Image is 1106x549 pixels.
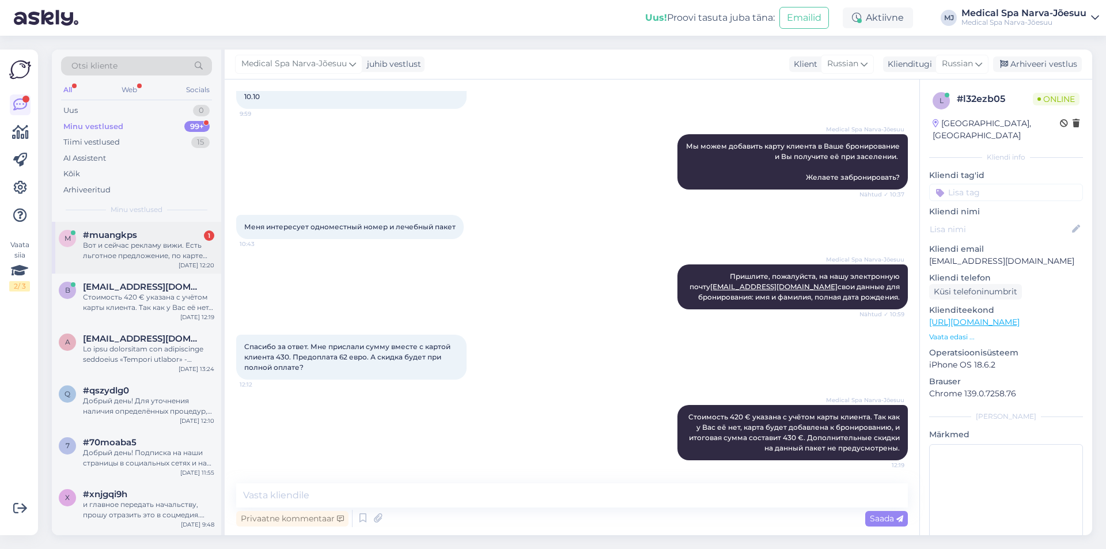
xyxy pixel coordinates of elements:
[179,365,214,373] div: [DATE] 13:24
[83,240,214,261] div: Вот и сейчас рекламу вижи. Есть льготное предложение, по карте клиента. А где эту карту взять ?
[929,272,1083,284] p: Kliendi telefon
[240,380,283,389] span: 12:12
[83,344,214,365] div: Lo ipsu dolorsitam con adipiscinge seddoeius «Tempori utlabor» - etdol://magnaaliqua.en/ad/min-ve...
[240,109,283,118] span: 9:59
[1033,93,1080,105] span: Online
[843,7,913,28] div: Aktiivne
[83,282,203,292] span: brigitta5@list.ru
[9,240,30,291] div: Vaata siia
[883,58,932,70] div: Klienditugi
[929,347,1083,359] p: Operatsioonisüsteem
[929,255,1083,267] p: [EMAIL_ADDRESS][DOMAIN_NAME]
[645,11,775,25] div: Proovi tasuta juba täna:
[83,489,127,499] span: #xnjgqi9h
[929,317,1020,327] a: [URL][DOMAIN_NAME]
[929,332,1083,342] p: Vaata edasi ...
[65,493,70,502] span: x
[83,437,137,448] span: #70moaba5
[645,12,667,23] b: Uus!
[362,58,421,70] div: juhib vestlust
[929,411,1083,422] div: [PERSON_NAME]
[710,282,838,291] a: [EMAIL_ADDRESS][DOMAIN_NAME]
[179,261,214,270] div: [DATE] 12:20
[957,92,1033,106] div: # l32ezb05
[83,230,137,240] span: #muangkps
[789,58,817,70] div: Klient
[929,206,1083,218] p: Kliendi nimi
[83,448,214,468] div: Добрый день! Подписка на наши страницы в социальных сетях и на рассылку - это полностью доброволь...
[826,255,904,264] span: Medical Spa Narva-Jõesuu
[929,284,1022,300] div: Küsi telefoninumbrit
[241,58,347,70] span: Medical Spa Narva-Jõesuu
[940,96,944,105] span: l
[65,234,71,243] span: m
[204,230,214,241] div: 1
[63,137,120,148] div: Tiimi vestlused
[929,169,1083,181] p: Kliendi tag'id
[83,385,129,396] span: #qszydlg0
[63,121,123,132] div: Minu vestlused
[63,168,80,180] div: Kõik
[870,513,903,524] span: Saada
[859,310,904,319] span: Nähtud ✓ 10:59
[686,142,902,181] span: Мы можем добавить карту клиента в Ваше бронирование и Вы получите её при заселении. Желаете забро...
[961,9,1099,27] a: Medical Spa Narva-JõesuuMedical Spa Narva-Jõesuu
[779,7,829,29] button: Emailid
[9,59,31,81] img: Askly Logo
[65,389,70,398] span: q
[191,137,210,148] div: 15
[929,184,1083,201] input: Lisa tag
[933,118,1060,142] div: [GEOGRAPHIC_DATA], [GEOGRAPHIC_DATA]
[859,190,904,199] span: Nähtud ✓ 10:37
[826,396,904,404] span: Medical Spa Narva-Jõesuu
[240,240,283,248] span: 10:43
[827,58,858,70] span: Russian
[929,304,1083,316] p: Klienditeekond
[65,286,70,294] span: b
[244,222,456,231] span: Меня интересует одноместный номер и лечебный пакет
[929,243,1083,255] p: Kliendi email
[236,511,349,527] div: Privaatne kommentaar
[119,82,139,97] div: Web
[61,82,74,97] div: All
[929,359,1083,371] p: iPhone OS 18.6.2
[961,9,1086,18] div: Medical Spa Narva-Jõesuu
[941,10,957,26] div: MJ
[929,152,1083,162] div: Kliendi info
[929,429,1083,441] p: Märkmed
[690,272,902,301] span: Пришлите, пожалуйста, на нашу электронную почту свои данные для бронирования: имя и фамилия, полн...
[244,342,452,372] span: Спасибо за ответ. Мне прислали сумму вместе с картой клиента 430. Предоплата 62 евро. А скидка бу...
[66,441,70,450] span: 7
[83,292,214,313] div: Стоимость 420 € указана с учётом карты клиента. Так как у Вас её нет, карта будет добавлена к бро...
[180,468,214,477] div: [DATE] 11:55
[929,388,1083,400] p: Chrome 139.0.7258.76
[193,105,210,116] div: 0
[942,58,973,70] span: Russian
[181,520,214,529] div: [DATE] 9:48
[180,313,214,321] div: [DATE] 12:19
[961,18,1086,27] div: Medical Spa Narva-Jõesuu
[861,461,904,470] span: 12:19
[993,56,1082,72] div: Arhiveeri vestlus
[111,205,162,215] span: Minu vestlused
[63,184,111,196] div: Arhiveeritud
[63,105,78,116] div: Uus
[826,125,904,134] span: Medical Spa Narva-Jõesuu
[184,121,210,132] div: 99+
[83,334,203,344] span: andres58@inbox.ru
[83,499,214,520] div: и главное передать начальству, прошу отразить это в соцмедия. [GEOGRAPHIC_DATA]
[71,60,118,72] span: Otsi kliente
[930,223,1070,236] input: Lisa nimi
[184,82,212,97] div: Socials
[688,412,902,452] span: Стоимость 420 € указана с учётом карты клиента. Так как у Вас её нет, карта будет добавлена к бро...
[83,396,214,417] div: Добрый день! Для уточнения наличия определённых процедур, пожалуйста, свяжитесь с нашими косметол...
[9,281,30,291] div: 2 / 3
[929,376,1083,388] p: Brauser
[63,153,106,164] div: AI Assistent
[180,417,214,425] div: [DATE] 12:10
[65,338,70,346] span: a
